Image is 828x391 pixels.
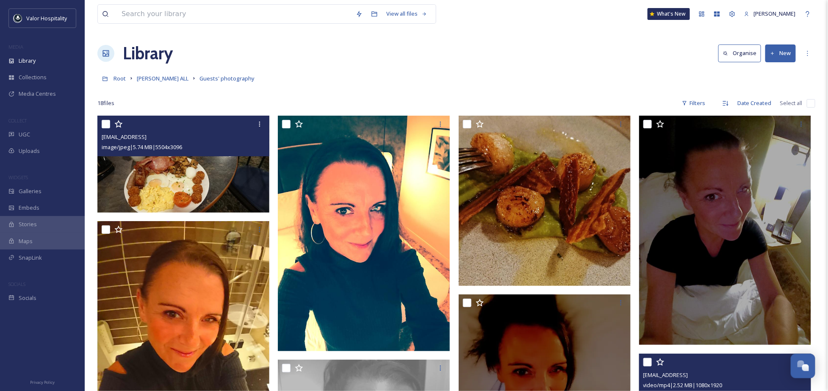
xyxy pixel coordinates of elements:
span: Library [19,57,36,65]
img: ext_1759016044.515216_chez2412@live.co.uk-inbound6059689406403804440.jpg [459,116,631,286]
input: Search your library [117,5,352,23]
span: SOCIALS [8,281,25,287]
button: New [765,44,796,62]
span: Select all [780,99,803,107]
a: Library [123,41,173,66]
span: Media Centres [19,90,56,98]
span: Socials [19,294,36,302]
button: Open Chat [791,354,815,378]
span: [EMAIL_ADDRESS] [102,133,147,141]
span: WIDGETS [8,174,28,180]
span: 18 file s [97,99,114,107]
span: Guests' photography [199,75,255,82]
button: Organise [718,44,761,62]
span: Embeds [19,204,39,212]
span: Privacy Policy [30,380,55,385]
span: Uploads [19,147,40,155]
a: What's New [648,8,690,20]
img: images [14,14,22,22]
span: COLLECT [8,117,27,124]
span: Root [114,75,126,82]
div: Date Created [733,95,776,111]
span: image/jpeg | 5.74 MB | 5504 x 3096 [102,143,182,151]
img: ext_1759016045.206211_chez2412@live.co.uk-inbound4343496149407840420.jpg [278,116,450,351]
span: Valor Hospitality [26,14,67,22]
span: Collections [19,73,47,81]
span: [PERSON_NAME] [754,10,796,17]
span: SnapLink [19,254,42,262]
a: [PERSON_NAME] [740,6,800,22]
a: [PERSON_NAME] ALL [137,73,188,83]
span: Maps [19,237,33,245]
a: Guests' photography [199,73,255,83]
img: ext_1759016043.838102_chez2412@live.co.uk-inbound6995652585849224232.jpg [639,116,811,345]
span: [EMAIL_ADDRESS] [643,371,688,379]
span: video/mp4 | 2.52 MB | 1080 x 1920 [643,381,723,389]
a: Privacy Policy [30,377,55,387]
img: ext_1759016048.436512_chez2412@live.co.uk-inbound6010827915693825313.jpg [97,116,269,213]
span: Stories [19,220,37,228]
a: View all files [382,6,432,22]
span: Galleries [19,187,42,195]
a: Root [114,73,126,83]
div: Filters [678,95,709,111]
span: MEDIA [8,44,23,50]
span: [PERSON_NAME] ALL [137,75,188,82]
span: UGC [19,130,30,139]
